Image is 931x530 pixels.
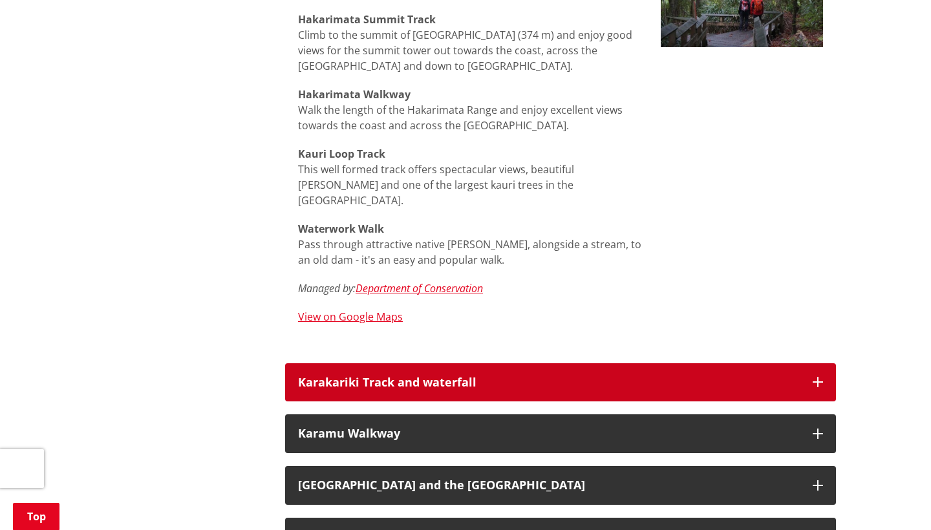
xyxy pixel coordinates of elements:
a: Top [13,503,59,530]
p: Pass through attractive native [PERSON_NAME], alongside a stream, to an old dam - it's an easy an... [298,221,641,268]
strong: Waterwork Walk [298,222,384,236]
p: This well formed track offers spectacular views, beautiful [PERSON_NAME] and one of the largest k... [298,146,641,208]
a: View on Google Maps [298,310,403,324]
strong: Kauri Loop Track [298,147,385,161]
button: Karamu Walkway [285,414,836,453]
em: Managed by: [298,281,356,295]
h3: Karakariki Track and waterfall [298,376,800,389]
button: [GEOGRAPHIC_DATA] and the [GEOGRAPHIC_DATA] [285,466,836,505]
div: Karamu Walkway [298,427,800,440]
a: Department of Conservation [356,281,483,295]
strong: Hakarimata Summit Track [298,12,436,26]
h3: [GEOGRAPHIC_DATA] and the [GEOGRAPHIC_DATA] [298,479,800,492]
p: Climb to the summit of [GEOGRAPHIC_DATA] (374 m) and enjoy good views for the summit tower out to... [298,12,641,74]
strong: Hakarimata Walkway [298,87,411,101]
button: Karakariki Track and waterfall [285,363,836,402]
p: Walk the length of the Hakarimata Range and enjoy excellent views towards the coast and across th... [298,87,641,133]
iframe: Messenger Launcher [872,476,918,522]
